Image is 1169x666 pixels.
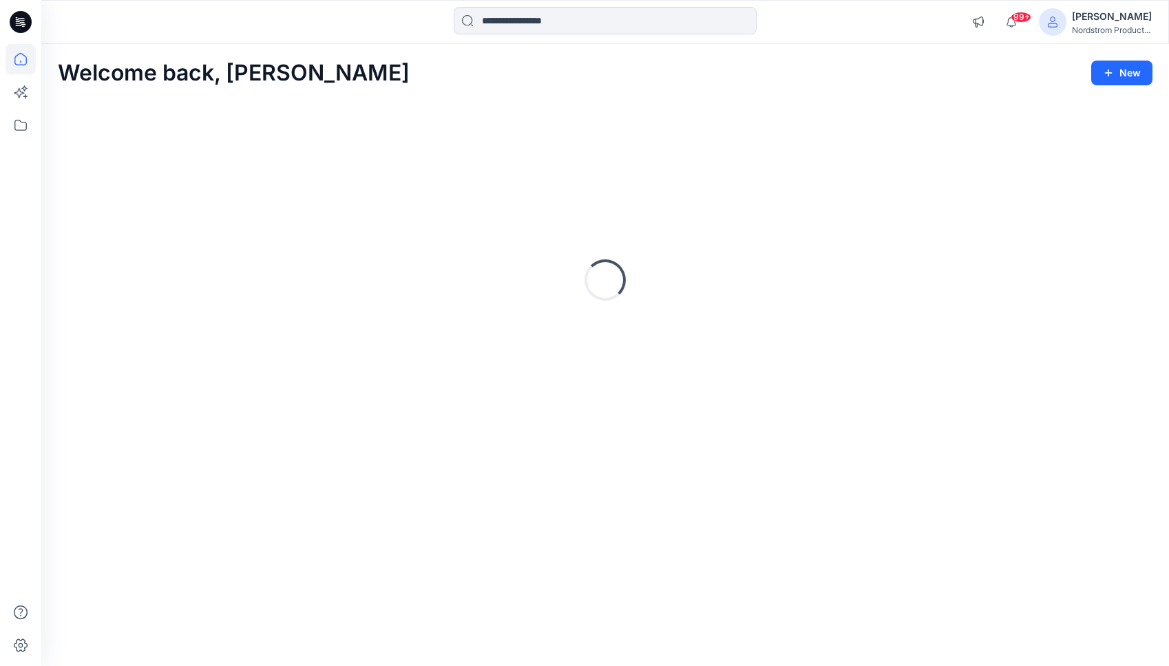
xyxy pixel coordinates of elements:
[1011,12,1031,23] span: 99+
[1072,8,1152,25] div: [PERSON_NAME]
[58,61,410,86] h2: Welcome back, [PERSON_NAME]
[1091,61,1152,85] button: New
[1072,25,1152,35] div: Nordstrom Product...
[1047,17,1058,28] svg: avatar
